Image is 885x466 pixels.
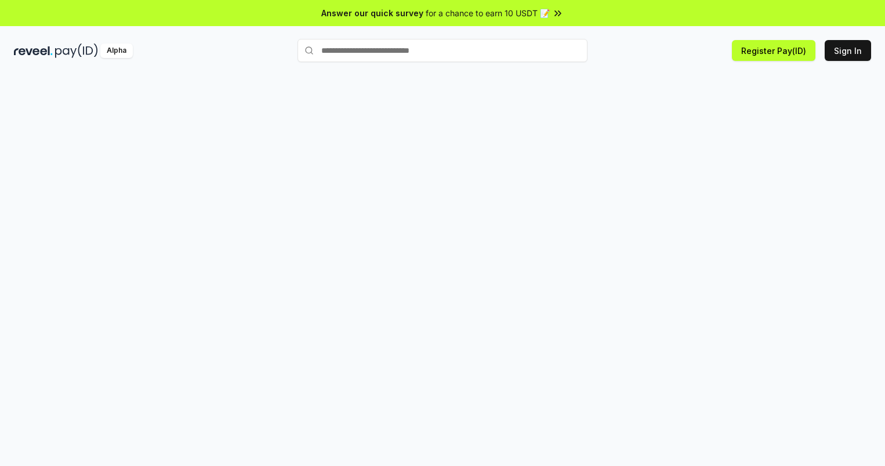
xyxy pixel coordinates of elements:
[14,44,53,58] img: reveel_dark
[426,7,550,19] span: for a chance to earn 10 USDT 📝
[321,7,423,19] span: Answer our quick survey
[55,44,98,58] img: pay_id
[732,40,815,61] button: Register Pay(ID)
[100,44,133,58] div: Alpha
[825,40,871,61] button: Sign In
